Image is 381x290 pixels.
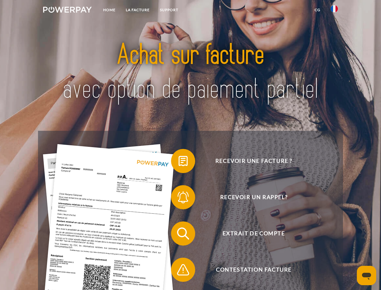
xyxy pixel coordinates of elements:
img: qb_bill.svg [176,153,191,169]
iframe: Bouton de lancement de la fenêtre de messagerie [357,266,376,285]
a: CG [310,5,325,15]
img: logo-powerpay-white.svg [43,7,92,13]
span: Recevoir une facture ? [180,149,328,173]
img: title-powerpay_fr.svg [58,29,323,116]
a: Support [155,5,183,15]
img: qb_warning.svg [176,262,191,277]
img: qb_bell.svg [176,190,191,205]
span: Contestation Facture [180,258,328,282]
a: LA FACTURE [121,5,155,15]
img: fr [331,5,338,12]
img: qb_search.svg [176,226,191,241]
button: Recevoir une facture ? [171,149,328,173]
a: Home [98,5,121,15]
button: Recevoir un rappel? [171,185,328,209]
button: Contestation Facture [171,258,328,282]
span: Recevoir un rappel? [180,185,328,209]
span: Extrait de compte [180,221,328,246]
button: Extrait de compte [171,221,328,246]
